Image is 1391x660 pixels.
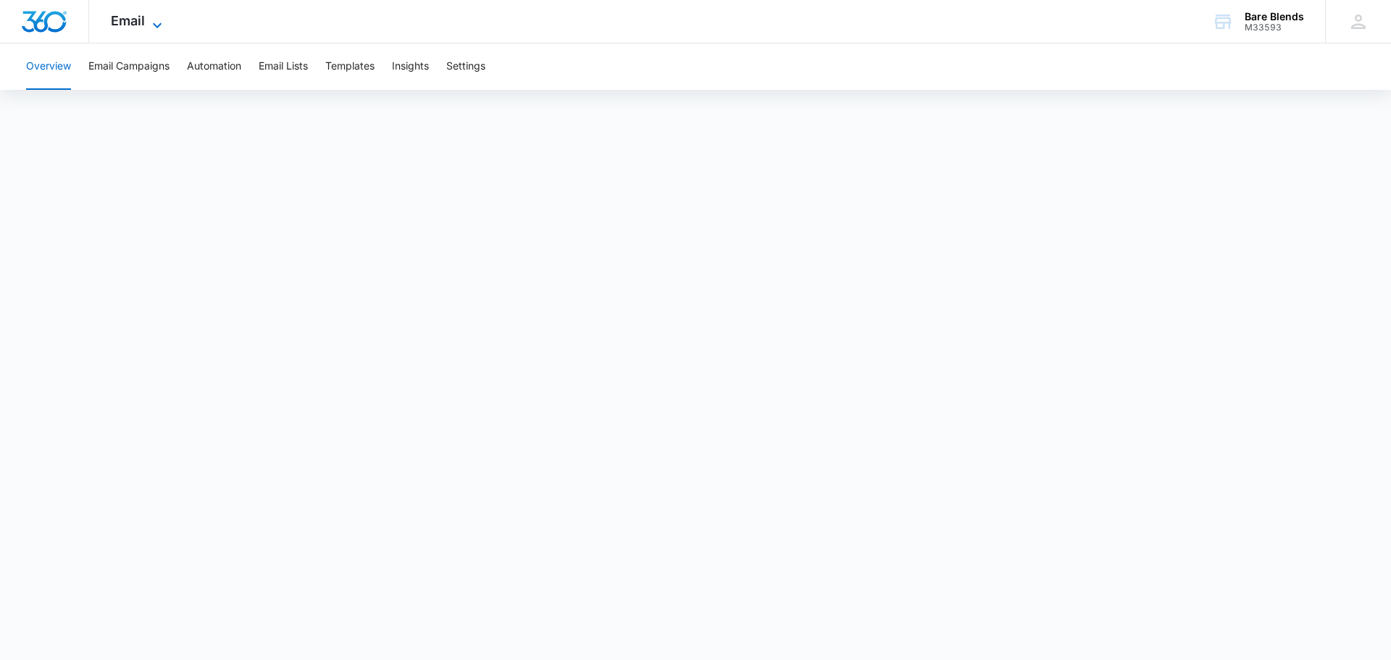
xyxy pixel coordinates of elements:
button: Settings [446,43,485,90]
div: account name [1245,11,1304,22]
div: account id [1245,22,1304,33]
span: Email [111,13,145,28]
button: Email Lists [259,43,308,90]
button: Email Campaigns [88,43,170,90]
button: Overview [26,43,71,90]
button: Insights [392,43,429,90]
button: Templates [325,43,375,90]
button: Automation [187,43,241,90]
